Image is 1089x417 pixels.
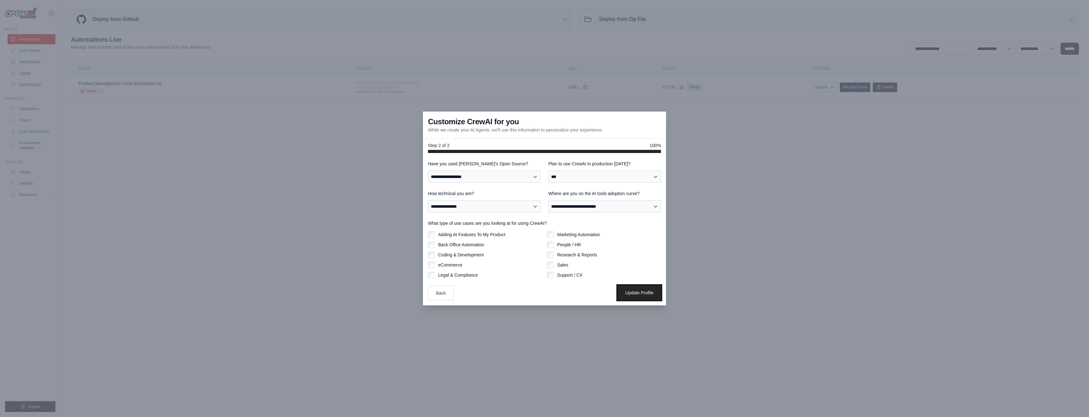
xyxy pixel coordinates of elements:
[428,127,603,133] p: While we create your AI Agents, we'll use this information to personalize your experience.
[428,286,454,300] button: Back
[557,252,597,258] label: Research & Reports
[618,285,661,300] button: Update Profile
[557,242,581,248] label: People / HR
[650,142,661,149] span: 100%
[438,231,505,238] label: Adding AI Features To My Product
[1057,387,1089,417] iframe: Chat Widget
[428,220,661,226] label: What type of use cases are you looking at for using CrewAI?
[438,262,462,268] label: eCommerce
[438,272,478,278] label: Legal & Compliance
[557,231,600,238] label: Marketing Automation
[557,262,568,268] label: Sales
[428,142,450,149] span: Step 2 of 2
[548,161,661,167] label: Plan to use CrewAI in production [DATE]?
[428,117,519,127] h3: Customize CrewAI for you
[438,242,484,248] label: Back Office Automation
[428,190,541,197] label: How technical you are?
[428,161,541,167] label: Have you used [PERSON_NAME]'s Open Source?
[548,190,661,197] label: Where are you on the AI tools adoption curve?
[438,252,484,258] label: Coding & Development
[557,272,582,278] label: Support / CX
